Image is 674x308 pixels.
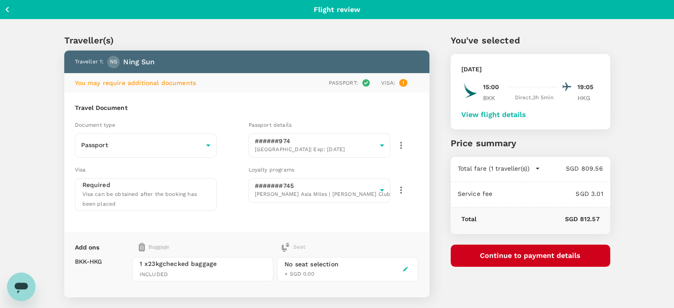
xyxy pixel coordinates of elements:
div: ######974[GEOGRAPHIC_DATA]| Exp: [DATE] [249,131,390,160]
span: Visa can be obtained after the booking has been placed [82,191,197,207]
p: Service fee [458,189,493,198]
button: Continue to payment details [451,245,610,267]
button: View flight details [461,111,526,119]
div: #######745[PERSON_NAME] Asia Miles | [PERSON_NAME] Club Gold [249,175,390,205]
p: 15:00 [483,82,499,92]
span: NS [110,58,117,66]
p: [DATE] [461,65,482,74]
p: Ning Sun [123,57,155,67]
span: 1 x 23kg checked baggage [140,259,266,268]
p: Passport : [329,79,358,87]
button: Back to flight results [4,4,81,15]
p: 19:05 [577,82,600,92]
p: SGD 812.57 [476,214,599,223]
p: BKK - HKG [75,257,102,266]
p: SGD 809.56 [540,164,603,173]
div: Baggage [139,243,242,252]
p: Flight review [314,4,361,15]
p: You've selected [451,34,610,47]
span: INCLUDED [140,270,266,279]
p: Traveller 1 : [75,58,104,66]
span: Visa [75,167,86,173]
span: + SGD 0.00 [284,271,314,277]
p: Add ons [75,243,100,252]
p: Visa : [381,79,396,87]
h6: Travel Document [75,103,419,113]
img: baggage-icon [281,243,290,252]
p: Required [82,180,110,189]
img: CX [461,82,479,99]
button: Total fare (1 traveller(s)) [458,164,540,173]
img: baggage-icon [139,243,145,252]
div: Passport [75,134,217,156]
p: #######745 [255,181,376,190]
div: Direct , 3h 5min [510,94,558,102]
p: Price summary [451,136,610,150]
span: You may require additional documents [75,79,196,86]
div: No seat selection [284,260,339,269]
p: Back to flight results [16,5,81,14]
p: BKK [483,94,505,102]
span: Passport details [249,122,292,128]
p: Passport [81,140,203,149]
iframe: Button to launch messaging window [7,273,35,301]
p: Traveller(s) [64,34,429,47]
span: Document type [75,122,116,128]
p: SGD 3.01 [492,189,603,198]
span: [PERSON_NAME] Asia Miles | [PERSON_NAME] Club Gold [255,190,376,199]
p: Total [461,214,477,223]
p: HKG [577,94,600,102]
span: Loyalty programs [249,167,294,173]
p: ######974 [255,136,376,145]
span: [GEOGRAPHIC_DATA] | Exp: [DATE] [255,145,376,154]
div: Seat [281,243,305,252]
p: Total fare (1 traveller(s)) [458,164,530,173]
